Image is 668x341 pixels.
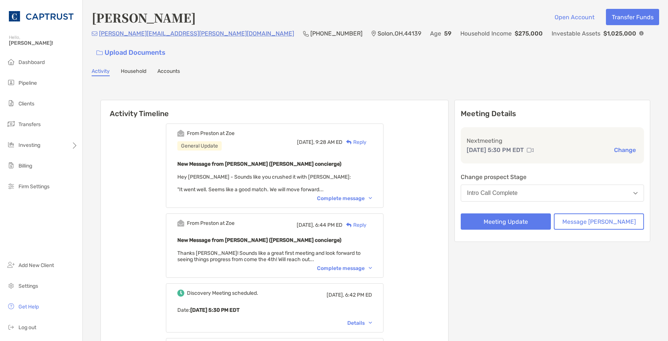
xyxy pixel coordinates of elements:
[316,139,342,145] span: 9:28 AM ED
[317,265,372,271] div: Complete message
[177,220,184,227] img: Event icon
[18,142,40,148] span: Investing
[342,221,367,229] div: Reply
[327,292,344,298] span: [DATE],
[177,290,184,297] img: Event icon
[315,222,342,228] span: 6:44 PM ED
[633,192,638,195] img: Open dropdown arrow
[187,130,235,136] div: From Preston at Zoe
[99,29,294,38] p: [PERSON_NAME][EMAIL_ADDRESS][PERSON_NAME][DOMAIN_NAME]
[190,307,239,313] b: [DATE] 5:30 PM EDT
[101,100,448,118] h6: Activity Timeline
[346,223,352,227] img: Reply icon
[7,140,16,149] img: investing icon
[177,141,222,151] div: General Update
[157,68,180,76] a: Accounts
[430,29,441,38] p: Age
[467,145,524,155] p: [DATE] 5:30 PM EDT
[317,195,372,202] div: Complete message
[92,68,110,76] a: Activity
[7,161,16,170] img: billing icon
[378,29,421,38] p: Solon , OH , 44139
[7,119,16,128] img: transfers icon
[7,182,16,190] img: firm-settings icon
[369,197,372,199] img: Chevron icon
[187,220,235,226] div: From Preston at Zoe
[121,68,146,76] a: Household
[92,45,170,61] a: Upload Documents
[7,281,16,290] img: settings icon
[177,237,341,243] b: New Message from [PERSON_NAME] ([PERSON_NAME] concierge)
[177,174,351,193] span: Hey [PERSON_NAME] - Sounds like you crushed it with [PERSON_NAME]: "It went well. Seems like a go...
[461,185,644,202] button: Intro Call Complete
[347,320,372,326] div: Details
[18,183,50,190] span: Firm Settings
[96,50,103,55] img: button icon
[92,9,196,26] h4: [PERSON_NAME]
[297,139,314,145] span: [DATE],
[310,29,362,38] p: [PHONE_NUMBER]
[467,190,518,196] div: Intro Call Complete
[18,324,36,331] span: Log out
[18,59,45,65] span: Dashboard
[444,29,451,38] p: 59
[612,146,638,154] button: Change
[552,29,600,38] p: Investable Assets
[460,29,512,38] p: Household Income
[187,290,258,296] div: Discovery Meeting scheduled.
[9,40,78,46] span: [PERSON_NAME]!
[461,213,551,230] button: Meeting Update
[606,9,659,25] button: Transfer Funds
[369,267,372,269] img: Chevron icon
[177,250,361,263] span: Thanks [PERSON_NAME]! Sounds like a great first meeting and look forward to seeing things progres...
[177,161,341,167] b: New Message from [PERSON_NAME] ([PERSON_NAME] concierge)
[554,213,644,230] button: Message [PERSON_NAME]
[461,172,644,182] p: Change prospect Stage
[369,322,372,324] img: Chevron icon
[7,323,16,331] img: logout icon
[639,31,644,36] img: Info Icon
[7,302,16,311] img: get-help icon
[18,80,37,86] span: Pipeline
[549,9,600,25] button: Open Account
[297,222,314,228] span: [DATE],
[92,31,98,36] img: Email Icon
[461,109,644,118] p: Meeting Details
[18,283,38,289] span: Settings
[7,57,16,66] img: dashboard icon
[18,262,54,269] span: Add New Client
[515,29,543,38] p: $275,000
[603,29,636,38] p: $1,025,000
[7,260,16,269] img: add_new_client icon
[9,3,74,30] img: CAPTRUST Logo
[177,130,184,137] img: Event icon
[7,78,16,87] img: pipeline icon
[18,101,34,107] span: Clients
[7,99,16,108] img: clients icon
[371,31,376,37] img: Location Icon
[467,136,638,145] p: Next meeting
[18,163,32,169] span: Billing
[303,31,309,37] img: Phone Icon
[18,121,41,128] span: Transfers
[18,304,39,310] span: Get Help
[342,138,367,146] div: Reply
[346,140,352,145] img: Reply icon
[345,292,372,298] span: 6:42 PM ED
[527,147,534,153] img: communication type
[177,305,372,315] p: Date :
